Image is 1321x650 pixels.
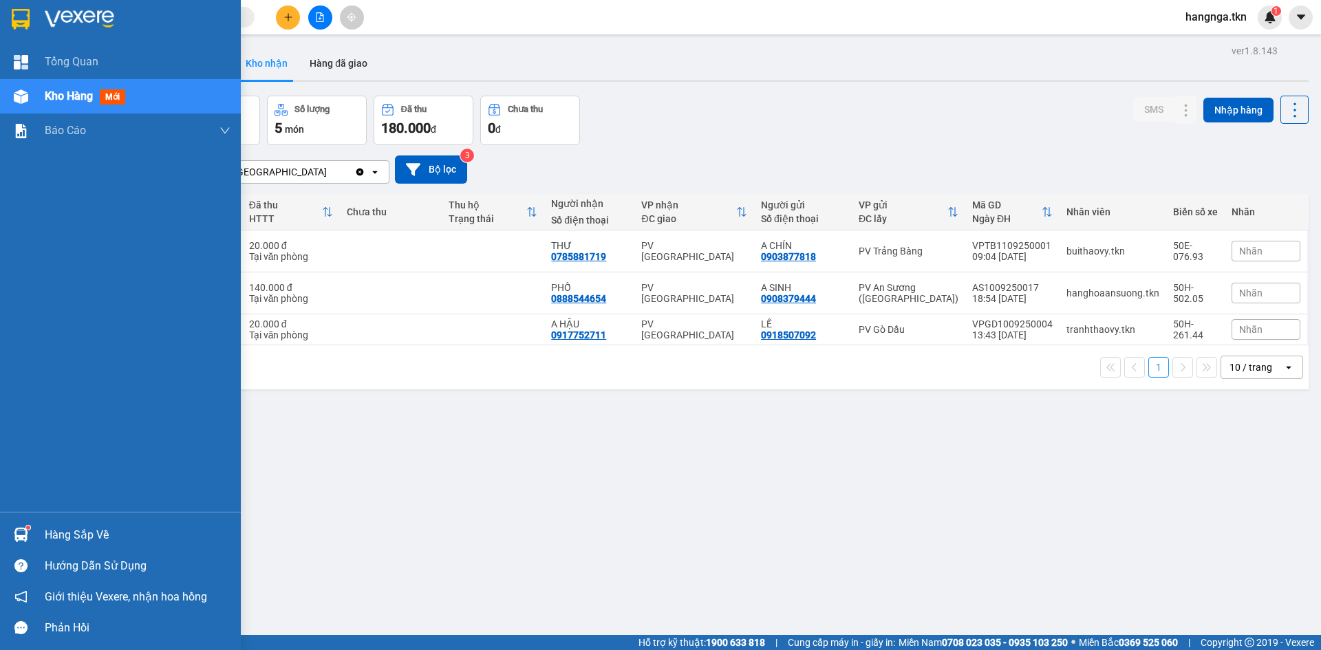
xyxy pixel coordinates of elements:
[761,199,845,210] div: Người gửi
[641,199,736,210] div: VP nhận
[100,89,125,105] span: mới
[249,199,322,210] div: Đã thu
[249,318,333,329] div: 20.000 đ
[14,89,28,104] img: warehouse-icon
[249,240,333,251] div: 20.000 đ
[460,149,474,162] sup: 3
[1295,11,1307,23] span: caret-down
[14,621,28,634] span: message
[249,213,322,224] div: HTTT
[761,240,845,251] div: A CHÍN
[235,47,299,80] button: Kho nhận
[299,47,378,80] button: Hàng đã giao
[761,329,816,340] div: 0918507092
[1173,206,1218,217] div: Biển số xe
[1239,324,1263,335] span: Nhãn
[972,329,1053,340] div: 13:43 [DATE]
[495,124,501,135] span: đ
[1245,638,1254,647] span: copyright
[859,324,958,335] div: PV Gò Dầu
[852,194,965,230] th: Toggle SortBy
[1274,6,1278,16] span: 1
[14,559,28,572] span: question-circle
[45,588,207,605] span: Giới thiệu Vexere, nhận hoa hồng
[1232,43,1278,58] div: ver 1.8.143
[1264,11,1276,23] img: icon-new-feature
[859,213,947,224] div: ĐC lấy
[315,12,325,22] span: file-add
[45,89,93,102] span: Kho hàng
[45,525,230,545] div: Hàng sắp về
[242,194,340,230] th: Toggle SortBy
[374,96,473,145] button: Đã thu180.000đ
[775,635,777,650] span: |
[431,124,436,135] span: đ
[1173,282,1218,304] div: 50H-502.05
[354,166,365,177] svg: Clear value
[249,293,333,304] div: Tại văn phòng
[1066,206,1159,217] div: Nhân viên
[859,282,958,304] div: PV An Sương ([GEOGRAPHIC_DATA])
[972,251,1053,262] div: 09:04 [DATE]
[294,105,330,114] div: Số lượng
[285,124,304,135] span: món
[1173,240,1218,262] div: 50E-076.93
[641,318,747,340] div: PV [GEOGRAPHIC_DATA]
[634,194,754,230] th: Toggle SortBy
[369,166,380,177] svg: open
[641,282,747,304] div: PV [GEOGRAPHIC_DATA]
[761,213,845,224] div: Số điện thoại
[1066,324,1159,335] div: tranhthaovy.tkn
[14,528,28,542] img: warehouse-icon
[761,293,816,304] div: 0908379444
[249,329,333,340] div: Tại văn phòng
[761,251,816,262] div: 0903877818
[1071,640,1075,645] span: ⚪️
[1229,360,1272,374] div: 10 / trang
[347,206,436,217] div: Chưa thu
[1239,246,1263,257] span: Nhãn
[972,240,1053,251] div: VPTB1109250001
[275,120,282,136] span: 5
[508,105,543,114] div: Chưa thu
[283,12,293,22] span: plus
[551,240,627,251] div: THƯ
[972,282,1053,293] div: AS1009250017
[1203,98,1274,122] button: Nhập hàng
[1289,6,1313,30] button: caret-down
[972,213,1042,224] div: Ngày ĐH
[1239,288,1263,299] span: Nhãn
[551,293,606,304] div: 0888544654
[761,318,845,329] div: LỀ
[942,637,1068,648] strong: 0708 023 035 - 0935 103 250
[45,53,98,70] span: Tổng Quan
[249,282,333,293] div: 140.000 đ
[340,6,364,30] button: aim
[381,120,431,136] span: 180.000
[449,199,526,210] div: Thu hộ
[551,318,627,329] div: A HẬU
[641,213,736,224] div: ĐC giao
[1066,246,1159,257] div: buithaovy.tkn
[480,96,580,145] button: Chưa thu0đ
[12,9,30,30] img: logo-vxr
[972,318,1053,329] div: VPGD1009250004
[899,635,1068,650] span: Miền Nam
[276,6,300,30] button: plus
[972,293,1053,304] div: 18:54 [DATE]
[761,282,845,293] div: A SINH
[551,282,627,293] div: PHỐ
[551,198,627,209] div: Người nhận
[401,105,427,114] div: Đã thu
[308,6,332,30] button: file-add
[1119,637,1178,648] strong: 0369 525 060
[551,251,606,262] div: 0785881719
[14,124,28,138] img: solution-icon
[1271,6,1281,16] sup: 1
[328,165,330,179] input: Selected PV Hòa Thành.
[551,215,627,226] div: Số điện thoại
[706,637,765,648] strong: 1900 633 818
[972,199,1042,210] div: Mã GD
[788,635,895,650] span: Cung cấp máy in - giấy in:
[45,122,86,139] span: Báo cáo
